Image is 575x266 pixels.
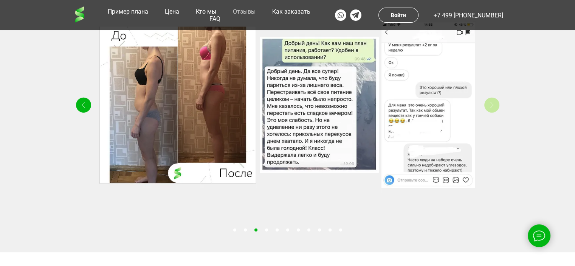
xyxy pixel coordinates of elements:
[378,8,418,23] a: Войти
[163,8,181,15] a: Цена
[194,8,218,15] a: Кто мы
[231,8,257,15] a: Отзывы
[434,12,503,19] a: +7 499 [PHONE_NUMBER]
[208,15,222,22] a: FAQ
[106,8,150,15] a: Пример плана
[270,8,312,15] a: Как заказать
[391,9,406,22] td: Войти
